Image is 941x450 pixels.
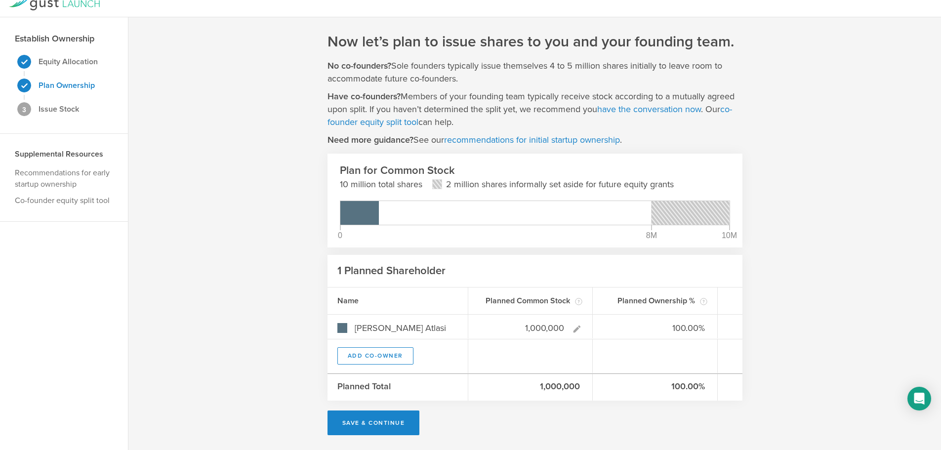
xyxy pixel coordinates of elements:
span: 3 [22,106,26,113]
strong: Plan Ownership [39,81,95,90]
p: See our . [327,133,622,146]
div: Planned Total [327,374,468,401]
p: Sole founders typically issue themselves 4 to 5 million shares initially to leave room to accommo... [327,59,742,85]
div: Planned Ownership % [593,287,718,314]
div: 1,000,000 [468,374,593,401]
strong: Issue Stock [39,104,79,114]
a: recommendations for initial startup ownership [444,134,620,145]
h2: Plan for Common Stock [340,164,730,178]
input: Enter # of shares [478,322,567,334]
div: Planned Common Stock [468,287,593,314]
p: 2 million shares informally set aside for future equity grants [446,178,674,191]
button: Add Co-Owner [337,347,413,365]
a: Recommendations for early startup ownership [15,168,110,189]
div: Open Intercom Messenger [907,387,931,410]
div: Name [327,287,468,314]
strong: Equity Allocation [39,57,98,67]
h1: Now let’s plan to issue shares to you and your founding team. [327,32,734,52]
button: Save & Continue [327,410,420,435]
input: Enter co-owner name [352,322,458,334]
div: 0 [338,232,342,240]
p: 10 million total shares [340,178,422,191]
h3: Establish Ownership [15,32,94,45]
div: 8M [646,232,657,240]
a: Co-founder equity split tool [15,196,110,205]
div: 100.00% [593,374,718,401]
a: have the conversation now [597,104,701,115]
h2: 1 Planned Shareholder [337,264,446,278]
strong: Need more guidance? [327,134,413,145]
strong: Supplemental Resources [15,149,103,159]
p: Members of your founding team typically receive stock according to a mutually agreed upon split. ... [327,90,742,128]
strong: Have co-founders? [327,91,401,102]
strong: No co-founders? [327,60,391,71]
div: 10M [722,232,737,240]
